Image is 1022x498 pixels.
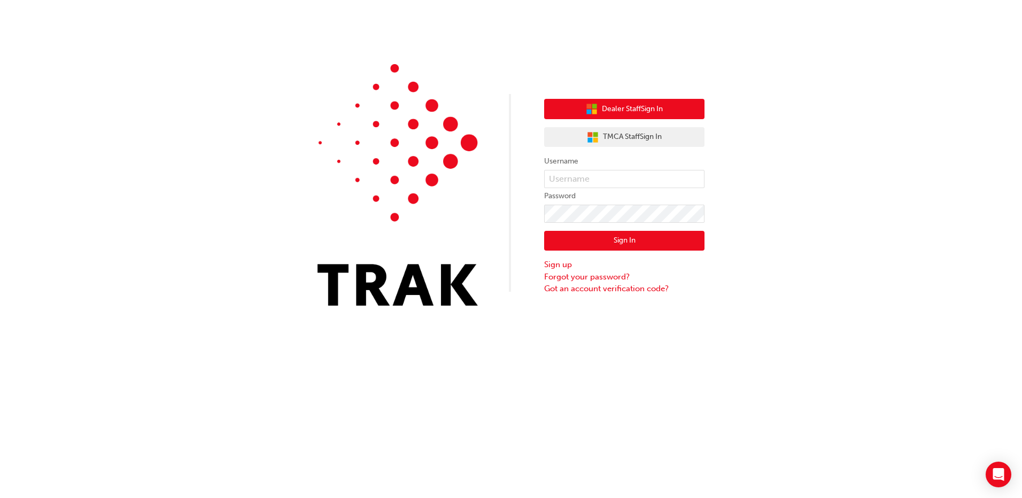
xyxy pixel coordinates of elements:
div: Open Intercom Messenger [986,462,1011,487]
button: Dealer StaffSign In [544,99,704,119]
a: Got an account verification code? [544,283,704,295]
span: Dealer Staff Sign In [602,103,663,115]
span: TMCA Staff Sign In [603,131,662,143]
img: Trak [318,64,478,306]
label: Username [544,155,704,168]
button: Sign In [544,231,704,251]
input: Username [544,170,704,188]
label: Password [544,190,704,203]
button: TMCA StaffSign In [544,127,704,147]
a: Forgot your password? [544,271,704,283]
a: Sign up [544,259,704,271]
